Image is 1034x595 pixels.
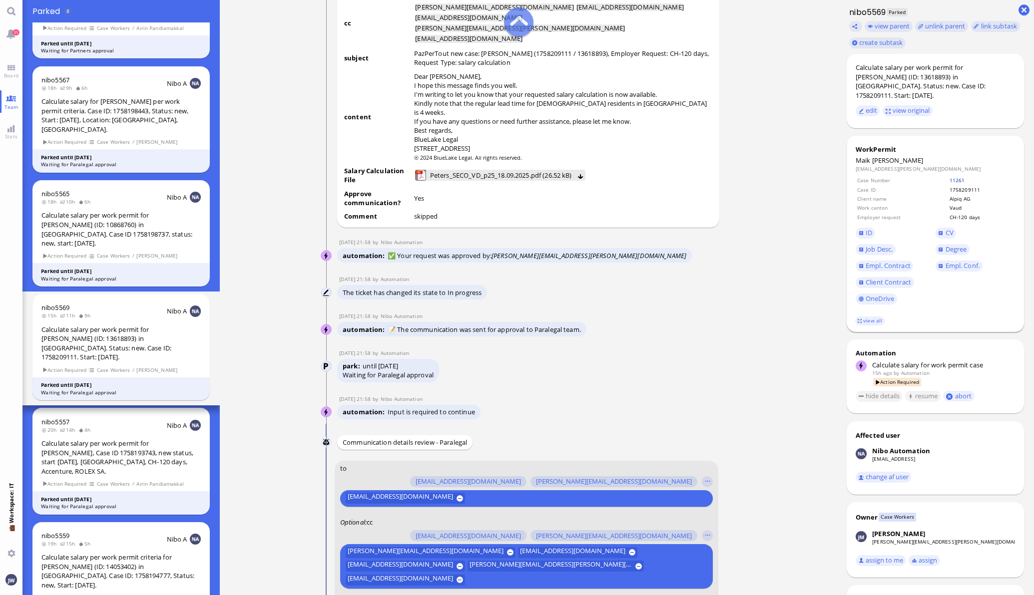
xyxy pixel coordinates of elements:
[949,213,1014,221] td: CH-120 days
[167,79,187,88] span: Nibo A
[1,72,21,79] span: Board
[343,407,388,416] span: automation
[8,28,363,50] p: I hope this message finds you well. I'm writing to let you know that your requested salary calcul...
[132,138,135,146] span: /
[415,170,585,181] lob-view: Peters_SECO_VD_p25_18.09.2025.pdf (26.52 kB)
[950,177,965,184] a: 11261
[949,195,1014,203] td: Alpiq AG
[388,407,475,416] span: Input is required to continue
[857,204,948,212] td: Work canton
[856,145,1015,154] div: WorkPermit
[381,239,423,246] span: automation@nibo.ai
[520,547,625,558] span: [EMAIL_ADDRESS][DOMAIN_NAME]
[41,47,201,54] div: Waiting for Partners approval
[12,29,19,35] span: 35
[946,245,967,254] span: Degree
[866,278,911,287] span: Client Contract
[414,99,707,117] span: Kindly note that the regular lead time for [DEMOGRAPHIC_DATA] residents in [GEOGRAPHIC_DATA] is 4...
[415,170,426,181] img: Peters_SECO_VD_p25_18.09.2025.pdf
[856,228,875,239] a: ID
[518,547,637,558] button: [EMAIL_ADDRESS][DOMAIN_NAME]
[388,325,581,334] span: 📝 The communication was sent for approval to Paralegal team.
[894,369,899,376] span: by
[887,8,908,16] span: Parked
[167,306,187,315] span: Nibo A
[321,361,332,372] img: Automation
[415,24,625,32] li: [PERSON_NAME][EMAIL_ADDRESS][PERSON_NAME][DOMAIN_NAME]
[535,478,691,486] span: [PERSON_NAME][EMAIL_ADDRESS][DOMAIN_NAME]
[321,251,332,262] img: Nibo Automation
[856,244,896,255] a: Job Desc.
[872,156,924,165] span: [PERSON_NAME]
[41,417,69,426] a: nibo5557
[949,204,1014,212] td: Vaud
[344,1,412,47] td: cc
[96,252,130,260] span: Case Workers
[856,555,906,566] button: assign to me
[373,239,381,246] span: by
[346,575,465,586] button: [EMAIL_ADDRESS][DOMAIN_NAME]
[339,349,373,356] span: [DATE] 21:58
[857,176,948,184] td: Case Number
[41,40,201,47] div: Parked until [DATE]
[132,252,135,260] span: /
[96,366,130,374] span: Case Workers
[136,252,178,260] span: [PERSON_NAME]
[410,530,526,541] button: [EMAIL_ADDRESS][DOMAIN_NAME]
[866,228,872,237] span: ID
[414,126,712,153] p: Best regards, BlueLake Legal [STREET_ADDRESS]
[41,189,69,198] a: nibo5565
[96,138,130,146] span: Case Workers
[42,24,87,32] span: Action Required
[470,561,632,572] span: [PERSON_NAME][EMAIL_ADDRESS][PERSON_NAME][DOMAIN_NAME]
[343,361,363,370] span: park
[363,361,377,370] span: until
[936,228,957,239] a: CV
[41,389,201,396] div: Waiting for Paralegal approval
[41,381,201,389] div: Parked until [DATE]
[339,276,373,283] span: [DATE] 21:58
[381,312,423,319] span: automation@nibo.ai
[78,426,94,433] span: 4h
[41,426,60,433] span: 20h
[8,138,136,146] small: © 2024 BlueLake Legal. All rights reserved.
[381,276,409,283] span: automation@bluelakelegal.com
[41,496,201,503] div: Parked until [DATE]
[856,448,867,459] img: Nibo Automation
[373,312,381,319] span: by
[857,186,948,194] td: Case ID
[414,194,424,203] span: Yes
[60,540,78,547] span: 15h
[41,531,69,540] a: nibo5559
[856,156,871,165] span: Maik
[8,94,363,127] p: Best regards, BlueLake Legal [STREET_ADDRESS]
[414,72,712,81] p: Dear [PERSON_NAME],
[41,303,69,312] a: nibo5569
[856,294,897,304] a: OneDrive
[136,138,178,146] span: [PERSON_NAME]
[339,239,373,246] span: [DATE] 21:58
[190,78,201,89] img: NA
[8,59,361,67] span: Kindly note that the regular lead time for [DEMOGRAPHIC_DATA] residents in [GEOGRAPHIC_DATA] is 4...
[347,561,453,572] span: [EMAIL_ADDRESS][DOMAIN_NAME]
[340,518,367,527] em: :
[901,369,930,376] span: automation@bluelakelegal.com
[909,555,940,566] button: assign
[2,103,21,110] span: Team
[136,480,184,488] span: Airin Pandiamakkal
[872,360,1015,369] div: Calculate salary for work permit case
[347,547,503,558] span: [PERSON_NAME][EMAIL_ADDRESS][DOMAIN_NAME]
[132,366,135,374] span: /
[946,228,954,237] span: CV
[344,189,412,211] td: Approve communication?
[873,378,922,386] span: Action Required
[321,407,332,418] img: Nibo Automation
[373,276,381,283] span: by
[856,391,903,402] button: hide details
[414,117,712,126] p: If you have any questions or need further assistance, please let me know.
[879,513,916,521] span: Case Workers
[42,138,87,146] span: Action Required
